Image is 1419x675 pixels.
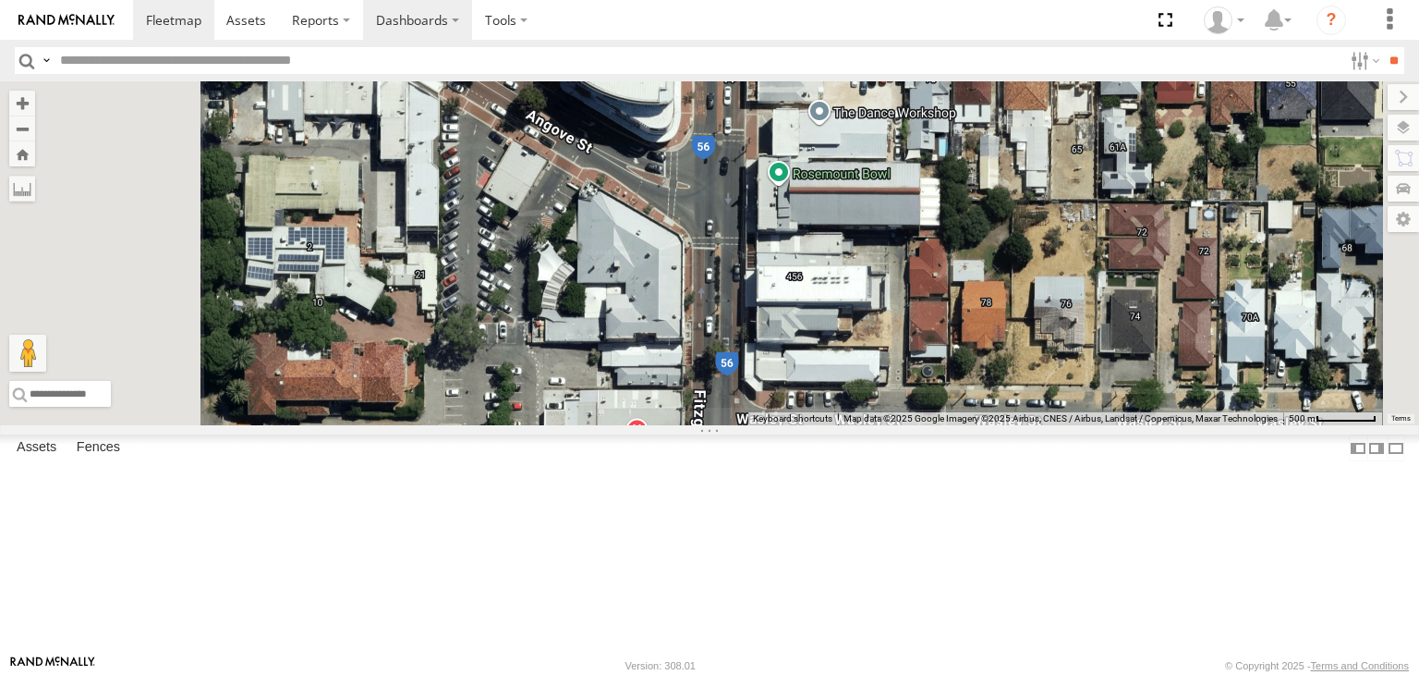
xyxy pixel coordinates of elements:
a: Terms and Conditions [1311,660,1409,671]
i: ? [1316,6,1346,35]
a: Terms (opens in new tab) [1391,415,1411,423]
span: 500 m [1289,413,1316,423]
button: Zoom out [9,116,35,141]
span: Map data ©2025 Google Imagery ©2025 Airbus, CNES / Airbus, Landsat / Copernicus, Maxar Technologies [843,413,1278,423]
button: Map scale: 500 m per 62 pixels [1283,412,1382,425]
label: Dock Summary Table to the Left [1349,435,1367,461]
button: Drag Pegman onto the map to open Street View [9,335,46,372]
img: rand-logo.svg [18,14,115,27]
button: Zoom Home [9,141,35,166]
label: Dock Summary Table to the Right [1367,435,1386,461]
label: Map Settings [1388,206,1419,232]
label: Measure [9,176,35,202]
label: Search Query [39,47,54,74]
label: Fences [67,436,129,461]
label: Assets [7,436,66,461]
a: Visit our Website [10,657,95,675]
label: Search Filter Options [1343,47,1383,74]
button: Keyboard shortcuts [753,412,832,425]
button: Zoom in [9,91,35,116]
div: © Copyright 2025 - [1225,660,1409,671]
div: Grainge Ryall [1197,6,1251,34]
div: Version: 308.01 [625,660,696,671]
label: Hide Summary Table [1387,435,1405,461]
